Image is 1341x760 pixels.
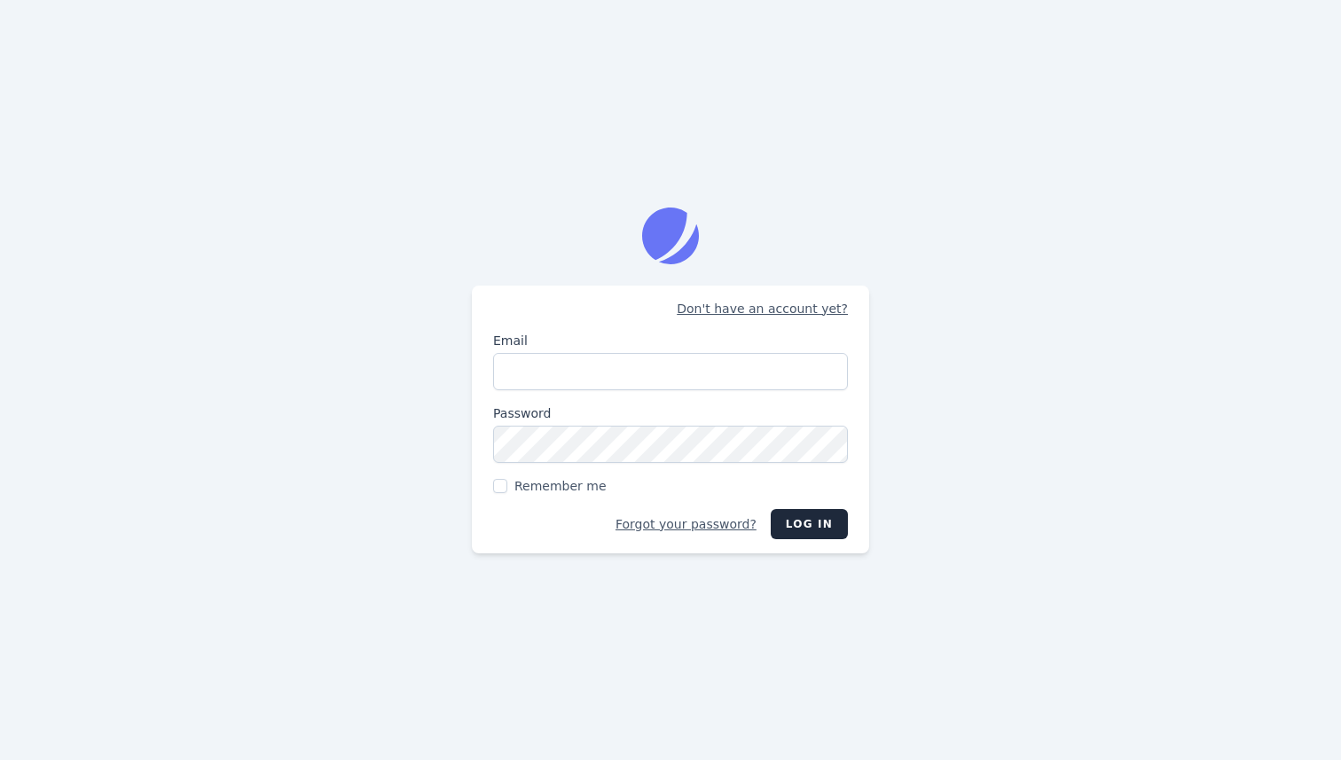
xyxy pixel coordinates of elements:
[771,509,848,539] button: Log in
[493,479,507,493] input: Remember me
[514,477,607,495] span: Remember me
[677,300,848,317] a: Don't have an account yet?
[616,515,757,533] a: Forgot your password?
[493,406,551,420] span: Password
[493,333,528,348] span: Email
